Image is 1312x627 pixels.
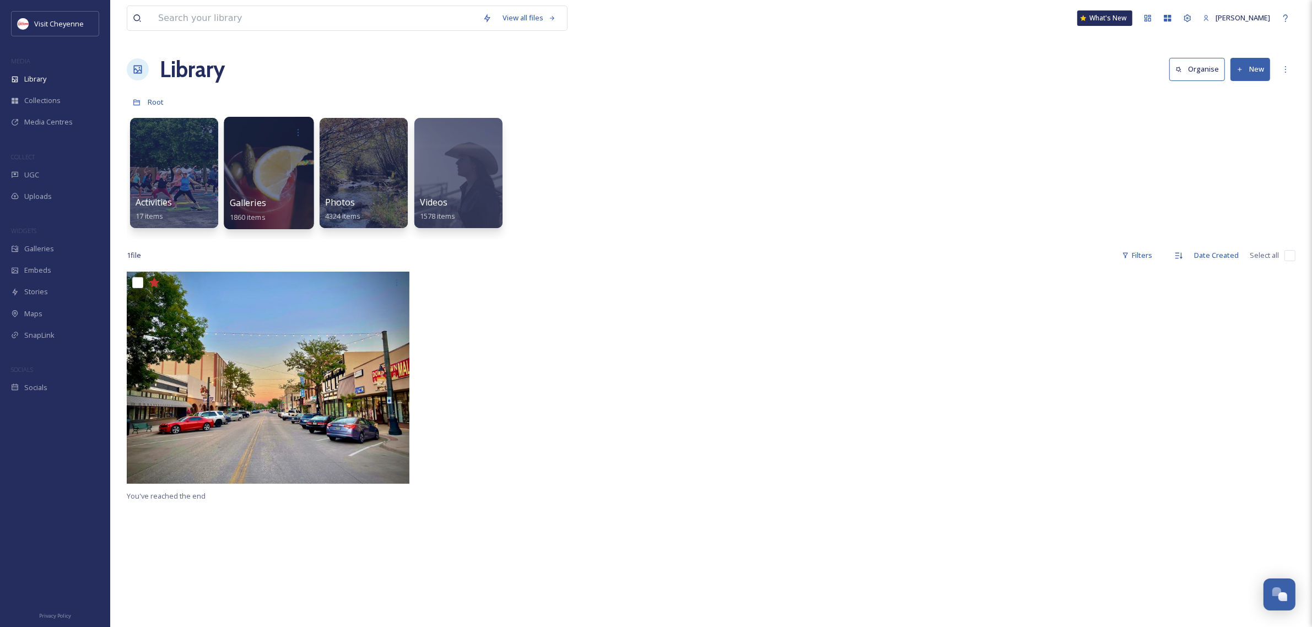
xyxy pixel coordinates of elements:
span: Select all [1250,250,1279,261]
a: Photos4324 items [325,197,360,221]
span: SnapLink [24,330,55,340]
span: Library [24,74,46,84]
input: Search your library [153,6,477,30]
span: Photos [325,196,355,208]
a: Library [160,53,225,86]
img: keely-klenke-L144Uc-MI2M-unsplash.jpg [127,272,409,484]
a: View all files [497,7,561,29]
span: MEDIA [11,57,30,65]
span: UGC [24,170,39,180]
span: 1860 items [230,212,266,221]
img: visit_cheyenne_logo.jpeg [18,18,29,29]
span: Root [148,97,164,107]
button: New [1230,58,1270,80]
span: 1578 items [420,211,455,221]
a: What's New [1077,10,1132,26]
span: COLLECT [11,153,35,161]
a: Galleries1860 items [230,198,266,222]
button: Open Chat [1264,579,1295,610]
a: Organise [1169,58,1230,80]
span: Socials [24,382,47,393]
a: Activities17 items [136,197,172,221]
button: Organise [1169,58,1225,80]
span: SOCIALS [11,365,33,374]
a: Privacy Policy [39,608,71,621]
span: Collections [24,95,61,106]
span: Privacy Policy [39,612,71,619]
span: Galleries [24,244,54,254]
span: Embeds [24,265,51,275]
div: Date Created [1189,245,1244,266]
span: Activities [136,196,172,208]
span: WIDGETS [11,226,36,235]
span: Galleries [230,197,266,209]
span: Videos [420,196,447,208]
div: Filters [1116,245,1158,266]
span: [PERSON_NAME] [1216,13,1270,23]
span: Maps [24,309,42,319]
span: 1 file [127,250,141,261]
span: Stories [24,287,48,297]
a: Root [148,95,164,109]
span: Uploads [24,191,52,202]
span: 4324 items [325,211,360,221]
span: Visit Cheyenne [34,19,84,29]
span: Media Centres [24,117,73,127]
span: 17 items [136,211,163,221]
a: Videos1578 items [420,197,455,221]
span: You've reached the end [127,491,206,501]
a: [PERSON_NAME] [1197,7,1276,29]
